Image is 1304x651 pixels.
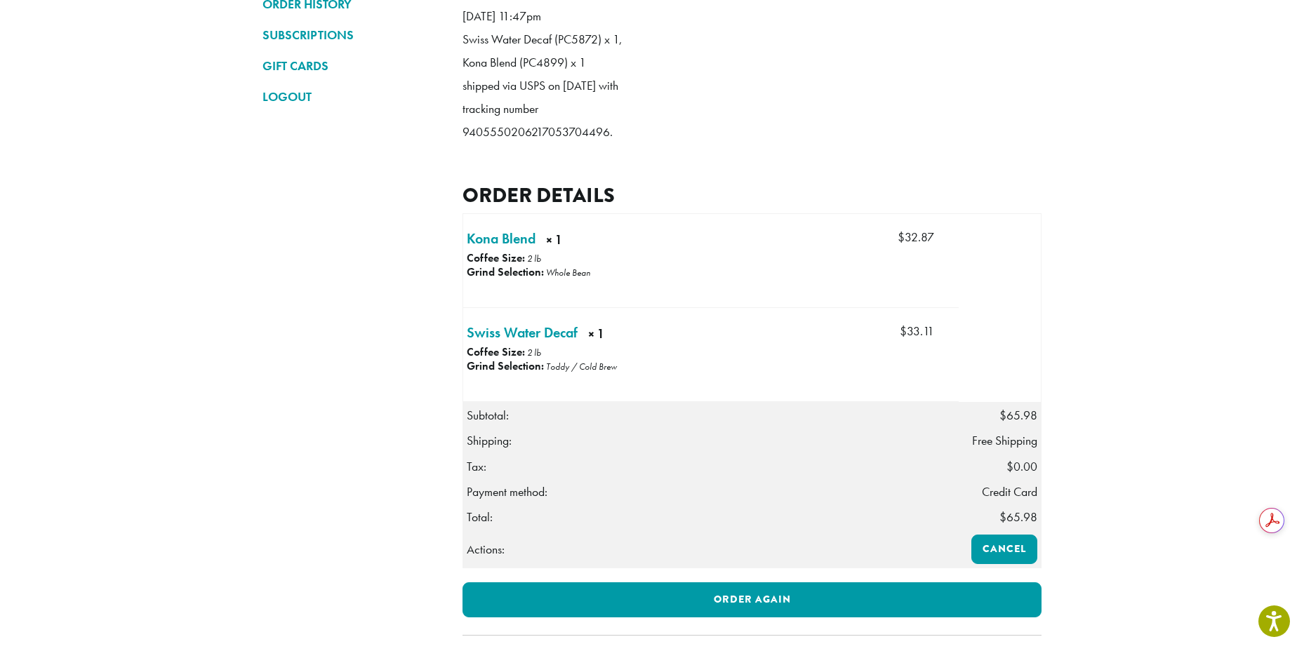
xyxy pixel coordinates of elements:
[467,250,525,265] strong: Coffee Size:
[546,231,612,253] strong: × 1
[999,509,1037,525] span: 65.98
[900,323,934,339] bdi: 33.11
[262,85,441,109] a: LOGOUT
[463,582,1042,617] a: Order again
[467,358,544,373] strong: Grind Selection:
[463,428,959,453] th: Shipping:
[463,183,1042,208] h2: Order details
[467,322,578,343] a: Swiss Water Decaf
[467,344,525,359] strong: Coffee Size:
[467,228,535,249] a: Kona Blend
[999,408,1037,423] span: 65.98
[546,361,617,373] p: Toddy / Cold Brew
[463,530,959,568] th: Actions:
[898,229,934,245] bdi: 32.87
[262,54,441,78] a: GIFT CARDS
[900,323,907,339] span: $
[527,253,541,264] p: 2 lb
[999,509,1006,525] span: $
[546,267,590,278] p: Whole Bean
[463,28,624,144] p: Swiss Water Decaf (PC5872) x 1, Kona Blend (PC4899) x 1 shipped via USPS on [DATE] with tracking ...
[463,479,959,504] th: Payment method:
[959,428,1041,453] td: Free Shipping
[463,5,624,28] p: [DATE] 11:47pm
[463,402,959,428] th: Subtotal:
[1006,459,1037,474] span: 0.00
[999,408,1006,423] span: $
[463,504,959,530] th: Total:
[467,264,544,279] strong: Grind Selection:
[971,535,1037,564] a: Cancel order 371285
[1006,459,1013,474] span: $
[959,479,1041,504] td: Credit Card
[527,347,541,358] p: 2 lb
[262,23,441,47] a: SUBSCRIPTIONS
[463,454,959,479] th: Tax:
[898,229,905,245] span: $
[588,325,674,347] strong: × 1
